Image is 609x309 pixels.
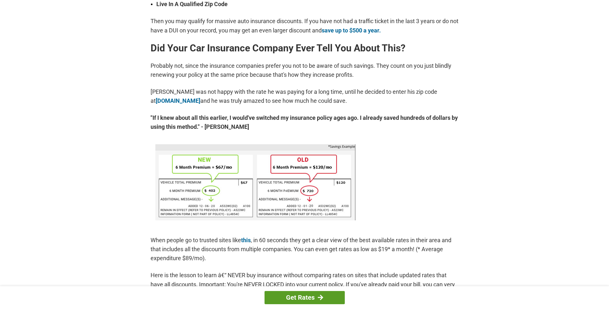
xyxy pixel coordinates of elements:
p: [PERSON_NAME] was not happy with the rate he was paying for a long time, until he decided to ente... [151,87,459,105]
p: When people go to trusted sites like , in 60 seconds they get a clear view of the best available ... [151,236,459,263]
a: Get Rates [265,291,345,304]
strong: "If I knew about all this earlier, I would've switched my insurance policy ages ago. I already sa... [151,113,459,131]
a: save up to $500 a year. [322,27,381,34]
p: Probably not, since the insurance companies prefer you not to be aware of such savings. They coun... [151,61,459,79]
img: savings [155,144,355,220]
p: Here is the lesson to learn â€“ NEVER buy insurance without comparing rates on sites that include... [151,271,459,298]
p: Then you may qualify for massive auto insurance discounts. If you have not had a traffic ticket i... [151,17,459,35]
h2: Did Your Car Insurance Company Ever Tell You About This? [151,43,459,53]
a: [DOMAIN_NAME] [156,97,200,104]
a: this [241,237,251,243]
